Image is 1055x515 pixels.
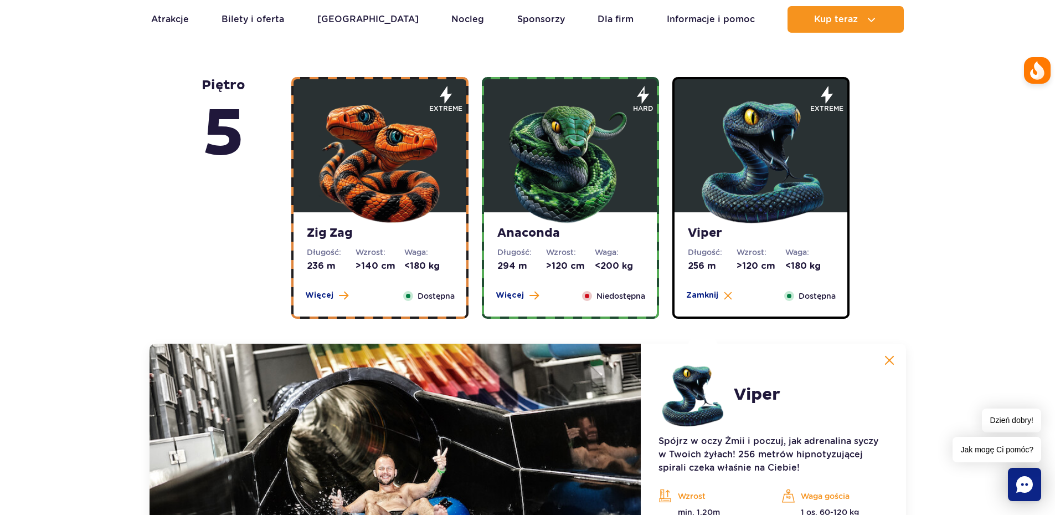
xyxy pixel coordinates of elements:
dd: 294 m [497,260,546,272]
dd: <200 kg [595,260,644,272]
dt: Długość: [688,247,737,258]
dt: Waga: [404,247,453,258]
strong: piętro [202,77,245,176]
span: Zamknij [686,290,718,301]
dt: Wzrost: [546,247,595,258]
a: Nocleg [451,6,484,33]
span: Niedostępna [596,290,645,302]
strong: Zig Zag [307,226,453,241]
span: Jak mogę Ci pomóc? [953,437,1041,462]
img: 683e9d18e24cb188547945.png [313,93,446,226]
span: extreme [810,104,843,114]
dt: Długość: [307,247,356,258]
a: Bilety i oferta [222,6,284,33]
span: Więcej [305,290,333,301]
span: Dostępna [418,290,455,302]
span: extreme [429,104,462,114]
p: Waga gościa [781,488,888,504]
span: 5 [202,94,245,176]
img: 683e9da1f380d703171350.png [658,361,725,428]
dt: Waga: [595,247,644,258]
a: Sponsorzy [517,6,565,33]
span: hard [633,104,653,114]
dd: >120 cm [737,260,785,272]
button: Zamknij [686,290,732,301]
h2: Viper [734,385,780,405]
dt: Wzrost: [356,247,404,258]
dt: Waga: [785,247,834,258]
dd: <180 kg [785,260,834,272]
span: Kup teraz [814,14,858,24]
span: Dostępna [799,290,836,302]
img: 683e9d7f6dccb324111516.png [504,93,637,226]
button: Kup teraz [788,6,904,33]
dd: 236 m [307,260,356,272]
strong: Anaconda [497,226,644,241]
dd: 256 m [688,260,737,272]
a: Informacje i pomoc [667,6,755,33]
button: Więcej [305,290,348,301]
dt: Wzrost: [737,247,785,258]
span: Dzień dobry! [982,409,1041,432]
a: [GEOGRAPHIC_DATA] [317,6,419,33]
div: Chat [1008,468,1041,501]
p: Spójrz w oczy Żmii i poczuj, jak adrenalina syczy w Twoich żyłach! 256 metrów hipnotyzującej spir... [658,435,888,475]
dd: >120 cm [546,260,595,272]
strong: Viper [688,226,834,241]
a: Atrakcje [151,6,189,33]
button: Więcej [496,290,539,301]
dd: <180 kg [404,260,453,272]
dt: Długość: [497,247,546,258]
span: Więcej [496,290,524,301]
a: Dla firm [598,6,634,33]
dd: >140 cm [356,260,404,272]
img: 683e9da1f380d703171350.png [694,93,827,226]
p: Wzrost [658,488,765,504]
